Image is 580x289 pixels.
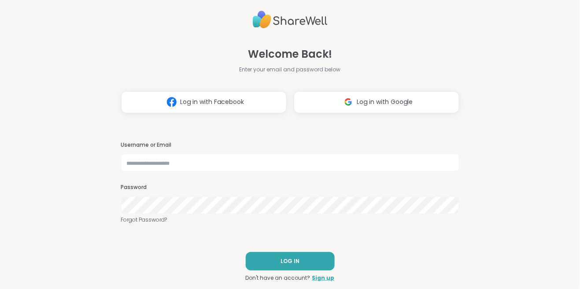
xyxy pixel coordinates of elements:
[246,252,335,270] button: LOG IN
[281,257,299,265] span: LOG IN
[248,46,332,62] span: Welcome Back!
[240,66,341,74] span: Enter your email and password below
[246,274,310,282] span: Don't have an account?
[121,91,287,113] button: Log in with Facebook
[294,91,459,113] button: Log in with Google
[121,141,459,149] h3: Username or Email
[253,7,328,32] img: ShareWell Logo
[180,97,244,107] span: Log in with Facebook
[340,94,357,110] img: ShareWell Logomark
[163,94,180,110] img: ShareWell Logomark
[357,97,413,107] span: Log in with Google
[121,184,459,191] h3: Password
[312,274,335,282] a: Sign up
[121,216,459,224] a: Forgot Password?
